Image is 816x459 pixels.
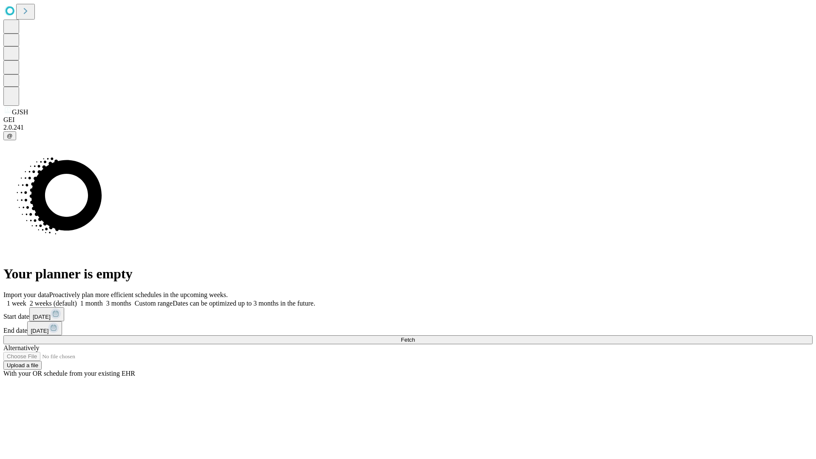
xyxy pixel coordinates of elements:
div: End date [3,321,813,335]
button: [DATE] [27,321,62,335]
span: Fetch [401,337,415,343]
button: @ [3,131,16,140]
span: GJSH [12,108,28,116]
span: Dates can be optimized up to 3 months in the future. [173,300,315,307]
button: [DATE] [29,307,64,321]
span: 3 months [106,300,131,307]
div: GEI [3,116,813,124]
button: Fetch [3,335,813,344]
div: 2.0.241 [3,124,813,131]
span: [DATE] [31,328,48,334]
span: Import your data [3,291,49,298]
span: @ [7,133,13,139]
button: Upload a file [3,361,42,370]
span: 1 week [7,300,26,307]
div: Start date [3,307,813,321]
span: Proactively plan more efficient schedules in the upcoming weeks. [49,291,228,298]
span: 2 weeks (default) [30,300,77,307]
span: Custom range [135,300,173,307]
h1: Your planner is empty [3,266,813,282]
span: 1 month [80,300,103,307]
span: With your OR schedule from your existing EHR [3,370,135,377]
span: [DATE] [33,314,51,320]
span: Alternatively [3,344,39,351]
